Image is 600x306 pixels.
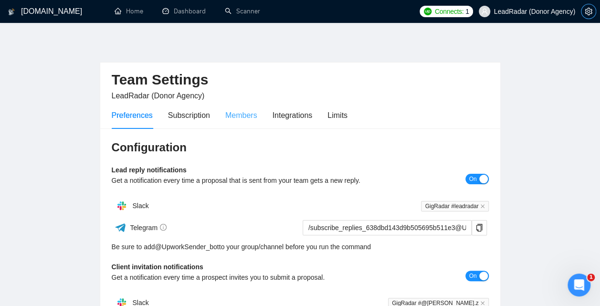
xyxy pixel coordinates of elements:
[162,7,206,15] a: dashboardDashboard
[115,222,126,233] img: ww3wtPAAAAAElFTkSuQmCC
[155,242,219,252] a: @UpworkSender_bot
[435,6,463,17] span: Connects:
[112,166,187,174] b: Lead reply notifications
[472,220,487,235] button: copy
[112,272,395,283] div: Get a notification every time a prospect invites you to submit a proposal.
[327,109,347,121] div: Limits
[581,8,596,15] a: setting
[568,274,590,296] iframe: Intercom live chat
[424,8,432,15] img: upwork-logo.png
[225,109,257,121] div: Members
[481,8,488,15] span: user
[112,92,205,100] span: LeadRadar (Donor Agency)
[160,224,167,231] span: info-circle
[168,109,210,121] div: Subscription
[225,7,260,15] a: searchScanner
[480,301,485,306] span: close
[469,174,476,184] span: On
[112,242,489,252] div: Be sure to add to your group/channel before you run the command
[115,7,143,15] a: homeHome
[112,70,489,90] h2: Team Settings
[112,109,153,121] div: Preferences
[469,271,476,281] span: On
[112,140,489,155] h3: Configuration
[8,4,15,20] img: logo
[472,224,486,232] span: copy
[112,175,395,186] div: Get a notification every time a proposal that is sent from your team gets a new reply.
[112,196,131,215] img: hpQkSZIkSZIkSZIkSZIkSZIkSZIkSZIkSZIkSZIkSZIkSZIkSZIkSZIkSZIkSZIkSZIkSZIkSZIkSZIkSZIkSZIkSZIkSZIkS...
[132,202,148,210] span: Slack
[130,224,167,232] span: Telegram
[480,204,485,209] span: close
[465,6,469,17] span: 1
[581,8,596,15] span: setting
[421,201,488,211] span: GigRadar #leadradar
[581,4,596,19] button: setting
[112,263,203,271] b: Client invitation notifications
[273,109,313,121] div: Integrations
[587,274,595,281] span: 1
